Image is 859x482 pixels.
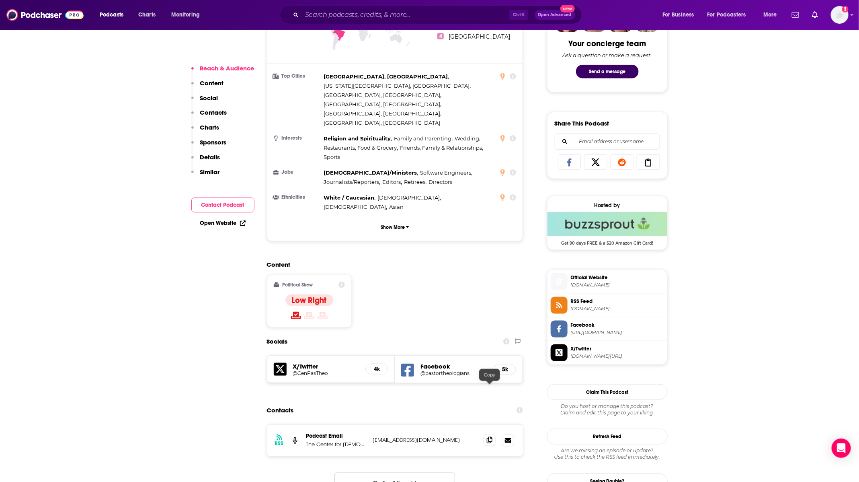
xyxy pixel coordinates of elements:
[551,344,664,361] a: X/Twitter[DOMAIN_NAME][URL]
[200,168,220,176] p: Similar
[831,6,849,24] span: Logged in as ZoeJethani
[274,170,321,175] h3: Jobs
[324,135,391,142] span: Religion and Spirituality
[547,236,667,246] span: Get 90 days FREE & a $20 Amazon Gift Card!
[293,363,359,370] h5: X/Twitter
[324,92,441,98] span: [GEOGRAPHIC_DATA], [GEOGRAPHIC_DATA]
[324,73,448,80] span: [GEOGRAPHIC_DATA], [GEOGRAPHIC_DATA]
[551,297,664,314] a: RSS Feed[DOMAIN_NAME]
[547,448,668,461] div: Are we missing an episode or update? Use this to check the RSS feed immediately.
[292,295,327,305] h4: Low Right
[324,134,392,143] span: ,
[138,9,156,21] span: Charts
[191,109,227,124] button: Contacts
[324,119,441,126] span: [GEOGRAPHIC_DATA], [GEOGRAPHIC_DATA]
[267,261,517,268] h2: Content
[500,366,509,373] h5: 5k
[94,8,134,21] button: open menu
[547,212,667,236] img: Buzzsprout Deal: Get 90 days FREE & a $20 Amazon Gift Card!
[6,7,84,23] img: Podchaser - Follow, Share and Rate Podcasts
[571,330,664,336] span: https://www.facebook.com/pastortheologians
[171,9,200,21] span: Monitoring
[555,119,609,127] h3: Share This Podcast
[707,9,746,21] span: For Podcasters
[324,169,417,176] span: [DEMOGRAPHIC_DATA]/Ministers
[551,321,664,338] a: Facebook[URL][DOMAIN_NAME]
[324,202,387,212] span: ,
[389,204,404,210] span: Asian
[789,8,802,22] a: Show notifications dropdown
[568,39,646,49] div: Your concierge team
[455,134,480,143] span: ,
[372,366,381,373] h5: 4k
[571,321,664,329] span: Facebook
[571,345,664,352] span: X/Twitter
[324,168,418,177] span: ,
[274,74,321,79] h3: Top Cities
[200,220,246,227] a: Open Website
[562,134,653,149] input: Email address or username...
[428,179,452,185] span: Directors
[420,370,487,376] a: @pastortheologians
[324,110,441,117] span: [GEOGRAPHIC_DATA], [GEOGRAPHIC_DATA]
[324,82,470,89] span: [US_STATE][GEOGRAPHIC_DATA], [GEOGRAPHIC_DATA]
[560,5,575,12] span: New
[324,81,471,91] span: ,
[842,6,849,12] svg: Add a profile image
[437,33,444,39] span: 4
[275,441,284,447] h3: RSS
[282,282,313,288] h2: Political Skew
[571,306,664,312] span: feeds.buzzsprout.com
[267,403,294,418] h2: Contacts
[382,177,402,187] span: ,
[306,433,367,440] p: Podcast Email
[324,144,397,151] span: Restaurants, Food & Grocery
[191,168,220,183] button: Similar
[637,154,660,170] a: Copy Link
[455,135,479,142] span: Wedding
[404,177,426,187] span: ,
[702,8,758,21] button: open menu
[324,194,375,201] span: White / Caucasian
[551,273,664,290] a: Official Website[DOMAIN_NAME]
[584,154,607,170] a: Share on X/Twitter
[302,8,509,21] input: Search podcasts, credits, & more...
[133,8,160,21] a: Charts
[200,64,254,72] p: Reach & Audience
[547,212,667,245] a: Buzzsprout Deal: Get 90 days FREE & a $20 Amazon Gift Card!
[377,193,441,202] span: ,
[274,136,321,141] h3: Interests
[547,403,668,410] span: Do you host or manage this podcast?
[809,8,821,22] a: Show notifications dropdown
[324,109,442,118] span: ,
[324,101,441,107] span: [GEOGRAPHIC_DATA], [GEOGRAPHIC_DATA]
[191,124,219,138] button: Charts
[324,143,398,152] span: ,
[200,138,227,146] p: Sponsors
[558,154,581,170] a: Share on Facebook
[547,384,668,400] button: Claim This Podcast
[662,9,694,21] span: For Business
[274,195,321,200] h3: Ethnicities
[200,153,220,161] p: Details
[324,177,381,187] span: ,
[571,353,664,359] span: twitter.com/CenPasTheo
[200,109,227,116] p: Contacts
[547,202,667,209] div: Hosted by
[191,94,218,109] button: Social
[547,429,668,445] button: Refresh Feed
[394,134,453,143] span: ,
[267,334,288,349] h2: Socials
[324,193,376,202] span: ,
[324,154,340,160] span: Sports
[373,437,478,444] p: [EMAIL_ADDRESS][DOMAIN_NAME]
[324,204,386,210] span: [DEMOGRAPHIC_DATA]
[831,6,849,24] img: User Profile
[832,439,851,458] div: Open Intercom Messenger
[420,169,471,176] span: Software Engineers
[571,298,664,305] span: RSS Feed
[324,179,379,185] span: Journalists/Reporters
[563,52,652,58] div: Ask a question or make a request.
[293,370,359,376] a: @CenPasTheo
